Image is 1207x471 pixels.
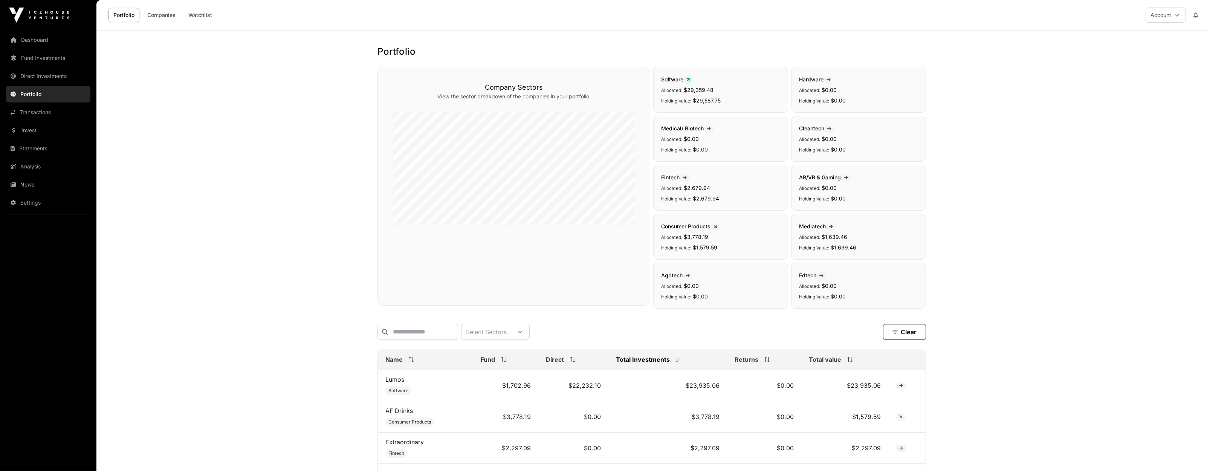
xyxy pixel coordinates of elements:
span: Hardware [799,76,834,83]
a: Extraordinary [385,438,424,446]
span: Consumer Products [661,223,720,229]
span: $0.00 [822,87,837,93]
span: Fintech [388,450,404,456]
a: Analysis [6,158,90,175]
span: Holding Value: [799,294,829,300]
span: $0.00 [831,195,846,202]
span: Holding Value: [661,294,691,300]
span: Allocated: [661,234,682,240]
span: Medical/ Biotech [661,125,714,132]
span: Total Investments [616,355,670,364]
td: $23,935.06 [608,370,727,401]
span: $0.00 [831,293,846,300]
h3: Company Sectors [393,82,635,93]
span: $0.00 [684,136,699,142]
td: $0.00 [538,401,608,433]
span: $0.00 [684,283,699,289]
iframe: Chat Widget [1169,435,1207,471]
a: Portfolio [6,86,90,102]
a: Companies [142,8,180,22]
span: Allocated: [799,283,820,289]
a: Dashboard [6,32,90,48]
td: $2,297.09 [801,433,888,464]
span: Allocated: [799,234,820,240]
span: Consumer Products [388,419,431,425]
h1: Portfolio [377,46,926,58]
span: Edtech [799,272,827,278]
span: Holding Value: [661,245,691,251]
td: $0.00 [727,433,801,464]
span: Holding Value: [661,196,691,202]
span: $0.00 [831,146,846,153]
span: Holding Value: [661,147,691,153]
td: $23,935.06 [801,370,888,401]
span: Allocated: [799,136,820,142]
span: $1,579.59 [693,244,717,251]
td: $2,297.09 [473,433,538,464]
span: Holding Value: [799,245,829,251]
a: News [6,176,90,193]
td: $3,778.19 [473,401,538,433]
span: Holding Value: [799,147,829,153]
a: Transactions [6,104,90,121]
span: Holding Value: [799,196,829,202]
button: Clear [883,324,926,340]
td: $3,778.19 [608,401,727,433]
span: Name [385,355,403,364]
span: Returns [735,355,758,364]
span: $0.00 [822,136,837,142]
span: Software [388,388,408,394]
a: Settings [6,194,90,211]
span: Fintech [661,174,690,180]
a: Watchlist [183,8,217,22]
span: $0.00 [822,185,837,191]
span: $0.00 [822,283,837,289]
span: Agritech [661,272,693,278]
p: View the sector breakdown of the companies in your portfolio. [393,93,635,100]
a: Invest [6,122,90,139]
span: Allocated: [661,185,682,191]
span: $2,679.94 [684,185,710,191]
td: $2,297.09 [608,433,727,464]
div: Select Sectors [461,324,511,339]
a: AF Drinks [385,407,413,414]
td: $1,702.96 [473,370,538,401]
span: Direct [546,355,564,364]
span: Total value [809,355,841,364]
td: $22,232.10 [538,370,608,401]
span: $2,679.94 [693,195,719,202]
span: Allocated: [799,185,820,191]
a: Portfolio [108,8,139,22]
span: Allocated: [799,87,820,93]
span: Cleantech [799,125,834,132]
span: Fund [481,355,495,364]
a: Fund Investments [6,50,90,66]
span: $0.00 [693,293,708,300]
span: Holding Value: [661,98,691,104]
img: Icehouse Ventures Logo [9,8,69,23]
a: Direct Investments [6,68,90,84]
span: $29,359.48 [684,87,714,93]
td: $0.00 [538,433,608,464]
a: Statements [6,140,90,157]
td: $1,579.59 [801,401,888,433]
span: Mediatech [799,223,836,229]
span: Software [661,76,693,83]
span: Allocated: [661,283,682,289]
span: $0.00 [693,146,708,153]
a: Lumos [385,376,404,383]
span: Holding Value: [799,98,829,104]
span: Allocated: [661,87,682,93]
span: $3,778.19 [684,234,708,240]
span: $1,639.46 [822,234,847,240]
td: $0.00 [727,401,801,433]
span: $0.00 [831,97,846,104]
span: $1,639.46 [831,244,856,251]
span: Allocated: [661,136,682,142]
span: $29,587.75 [693,97,721,104]
td: $0.00 [727,370,801,401]
span: AR/VR & Gaming [799,174,851,180]
button: Account [1146,8,1186,23]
